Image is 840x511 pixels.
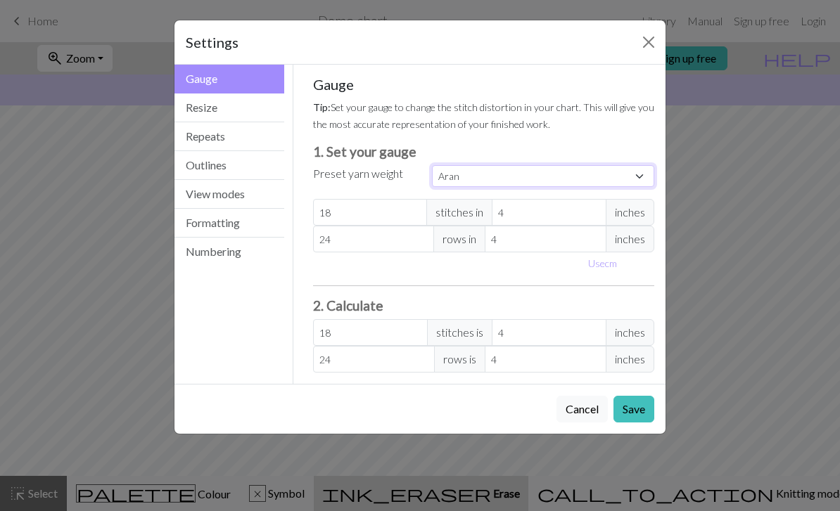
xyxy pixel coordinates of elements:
label: Preset yarn weight [313,165,403,182]
button: Resize [174,93,284,122]
h5: Gauge [313,76,655,93]
button: Repeats [174,122,284,151]
button: Save [613,396,654,422]
button: Usecm [582,252,623,274]
span: rows in [433,226,485,252]
button: Close [637,31,660,53]
span: stitches in [426,199,492,226]
strong: Tip: [313,101,331,113]
button: Cancel [556,396,608,422]
h5: Settings [186,32,238,53]
span: inches [606,226,654,252]
button: View modes [174,180,284,209]
h3: 2. Calculate [313,297,655,313]
span: rows is [434,346,485,373]
button: Formatting [174,209,284,238]
span: inches [606,346,654,373]
span: inches [606,199,654,226]
span: inches [606,319,654,346]
h3: 1. Set your gauge [313,143,655,160]
span: stitches is [427,319,492,346]
button: Gauge [174,65,284,93]
button: Numbering [174,238,284,266]
button: Outlines [174,151,284,180]
small: Set your gauge to change the stitch distortion in your chart. This will give you the most accurat... [313,101,654,130]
